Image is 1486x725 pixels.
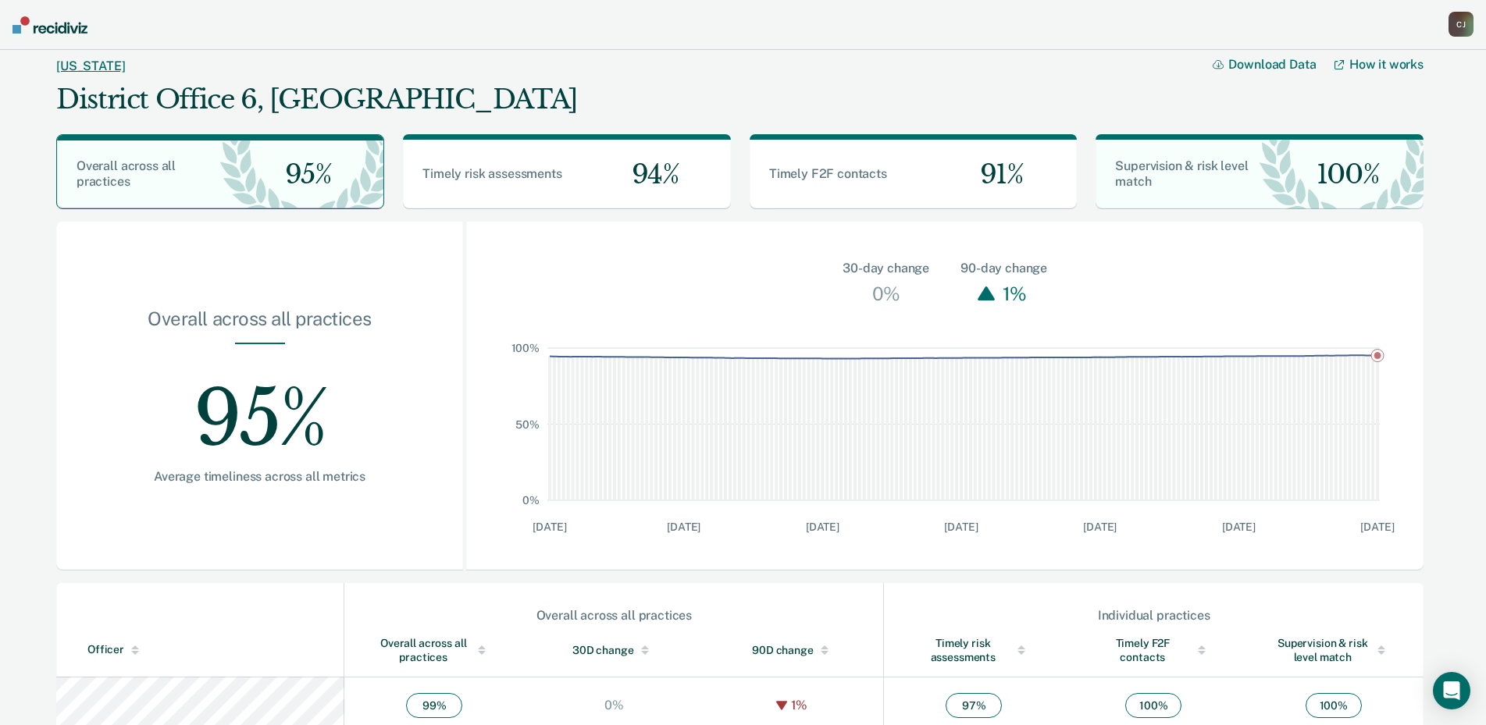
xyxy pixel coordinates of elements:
[106,307,413,343] div: Overall across all practices
[946,693,1002,718] span: 97 %
[1125,693,1181,718] span: 100 %
[769,166,887,181] span: Timely F2F contacts
[77,158,176,189] span: Overall across all practices
[87,643,337,656] div: Officer
[56,624,344,677] th: Toggle SortBy
[945,521,978,533] text: [DATE]
[885,608,1423,623] div: Individual practices
[736,643,853,657] div: 90D change
[960,259,1047,278] div: 90-day change
[1222,521,1256,533] text: [DATE]
[968,158,1024,190] span: 91%
[1244,624,1424,677] th: Toggle SortBy
[376,636,493,664] div: Overall across all practices
[1304,158,1380,190] span: 100%
[422,166,561,181] span: Timely risk assessments
[345,608,882,623] div: Overall across all practices
[273,158,332,190] span: 95%
[787,698,812,713] div: 1%
[1064,624,1243,677] th: Toggle SortBy
[106,469,413,484] div: Average timeliness across all metrics
[406,693,462,718] span: 99 %
[533,521,567,533] text: [DATE]
[1361,521,1395,533] text: [DATE]
[806,521,839,533] text: [DATE]
[12,16,87,34] img: Recidiviz
[619,158,679,190] span: 94%
[1095,636,1212,664] div: Timely F2F contacts
[106,344,413,469] div: 95%
[600,698,628,713] div: 0%
[1213,57,1335,72] button: Download Data
[1306,693,1362,718] span: 100 %
[1449,12,1474,37] div: C J
[1335,57,1424,72] a: How it works
[868,278,904,309] div: 0%
[56,59,125,73] a: [US_STATE]
[1083,521,1117,533] text: [DATE]
[524,624,704,677] th: Toggle SortBy
[843,259,929,278] div: 30-day change
[1275,636,1392,664] div: Supervision & risk level match
[999,278,1031,309] div: 1%
[1115,158,1248,189] span: Supervision & risk level match
[915,636,1032,664] div: Timely risk assessments
[704,624,884,677] th: Toggle SortBy
[884,624,1064,677] th: Toggle SortBy
[56,84,578,116] div: District Office 6, [GEOGRAPHIC_DATA]
[344,624,524,677] th: Toggle SortBy
[1449,12,1474,37] button: CJ
[667,521,700,533] text: [DATE]
[555,643,672,657] div: 30D change
[1433,672,1470,709] div: Open Intercom Messenger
